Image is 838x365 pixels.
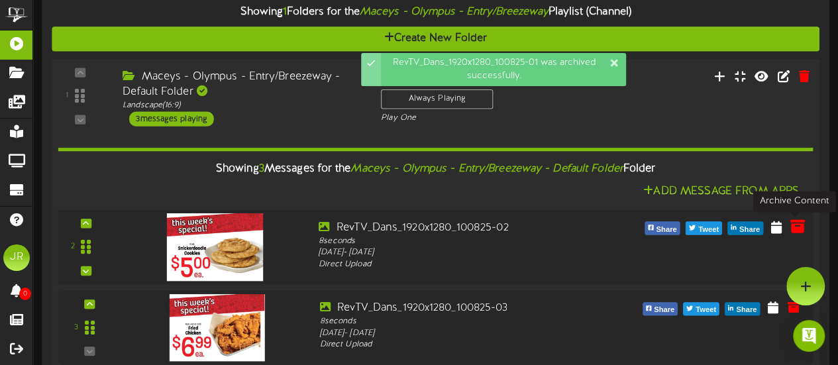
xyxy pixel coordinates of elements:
div: Play One [381,112,554,123]
div: [DATE] - [DATE] [319,246,616,258]
div: [DATE] - [DATE] [320,327,614,339]
button: Share [643,302,678,315]
span: Share [653,222,679,236]
div: Always Playing [381,89,493,109]
div: Maceys - Olympus - Entry/Breezeway - Default Folder [123,69,361,99]
div: Landscape ( 16:9 ) [123,100,361,111]
div: 8 seconds [320,315,614,327]
div: RevTV_Dans_1920x1280_100825-01 was archived successfully. [381,53,626,86]
span: 0 [19,287,31,300]
div: Open Intercom Messenger [793,320,825,352]
span: Tweet [696,222,721,236]
div: Showing Messages for the Folder [48,154,823,183]
img: 51cb0672-dbed-4edf-9e20-3a27f9342044.jpg [169,293,264,360]
button: Create New Folder [52,26,819,51]
div: 3 messages playing [129,111,214,126]
button: Tweet [683,302,719,315]
i: Maceys - Olympus - Entry/Breezeway - Default Folder [350,162,623,174]
button: Add Message From Apps [639,183,803,199]
span: 1 [283,6,287,18]
span: Share [733,303,759,317]
div: RevTV_Dans_1920x1280_100825-03 [320,300,614,315]
img: 5d2ec2e8-7a82-4f33-8748-182c3338e649.jpg [166,213,263,280]
span: Tweet [693,303,719,317]
span: 3 [259,162,264,174]
div: 8 seconds [319,235,616,247]
button: Share [727,221,763,235]
div: Direct Upload [319,258,616,270]
button: Tweet [686,221,722,235]
button: Share [725,302,760,315]
div: JR [3,244,30,271]
button: Share [645,221,680,235]
span: Share [737,222,762,236]
div: Direct Upload [320,339,614,350]
div: RevTV_Dans_1920x1280_100825-02 [319,219,616,235]
div: Dismiss this notification [609,56,619,70]
span: Share [651,303,677,317]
